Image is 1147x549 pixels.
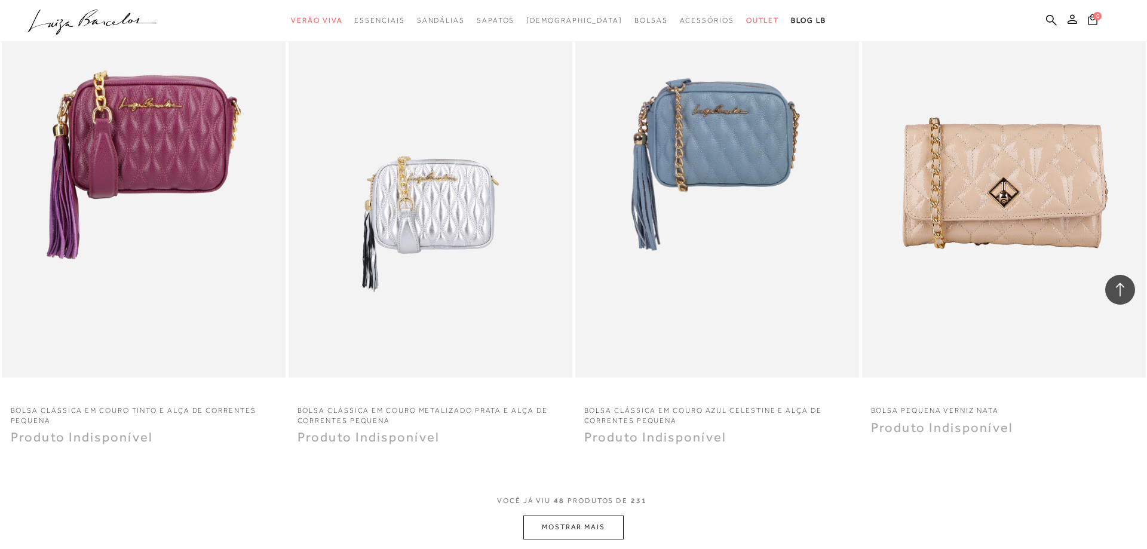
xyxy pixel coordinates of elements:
[291,10,342,32] a: categoryNavScreenReaderText
[680,16,734,24] span: Acessórios
[298,430,440,444] span: Produto Indisponível
[497,496,650,505] span: VOCÊ JÁ VIU PRODUTOS DE
[634,10,668,32] a: categoryNavScreenReaderText
[575,398,859,426] a: BOLSA CLÁSSICA EM COURO AZUL CELESTINE E ALÇA DE CORRENTES PEQUENA
[477,10,514,32] a: categoryNavScreenReaderText
[1093,12,1102,20] span: 0
[354,10,404,32] a: categoryNavScreenReaderText
[634,16,668,24] span: Bolsas
[584,430,727,444] span: Produto Indisponível
[680,10,734,32] a: categoryNavScreenReaderText
[354,16,404,24] span: Essenciais
[477,16,514,24] span: Sapatos
[746,16,780,24] span: Outlet
[871,420,1014,435] span: Produto Indisponível
[746,10,780,32] a: categoryNavScreenReaderText
[526,16,622,24] span: [DEMOGRAPHIC_DATA]
[631,496,647,505] span: 231
[417,16,465,24] span: Sandálias
[862,398,1146,416] a: BOLSA PEQUENA VERNIZ NATA
[291,16,342,24] span: Verão Viva
[523,516,624,539] button: MOSTRAR MAIS
[1084,13,1101,29] button: 0
[2,398,286,426] a: BOLSA CLÁSSICA EM COURO TINTO E ALÇA DE CORRENTES PEQUENA
[289,398,572,426] a: BOLSA CLÁSSICA EM COURO METALIZADO PRATA E ALÇA DE CORRENTES PEQUENA
[554,496,565,505] span: 48
[791,16,826,24] span: BLOG LB
[11,430,154,444] span: Produto Indisponível
[791,10,826,32] a: BLOG LB
[417,10,465,32] a: categoryNavScreenReaderText
[526,10,622,32] a: noSubCategoriesText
